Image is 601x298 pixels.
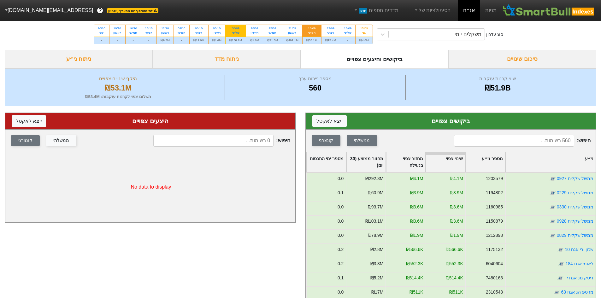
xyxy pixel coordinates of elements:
[190,37,208,44] div: ₪19.9M
[246,37,263,44] div: ₪1.8M
[126,37,141,44] div: -
[549,218,556,225] img: tase link
[312,116,590,126] div: ביקושים צפויים
[212,31,221,35] div: ראשון
[502,4,596,17] img: SmartBull
[306,31,317,35] div: חמישי
[426,152,465,172] div: Toggle SortBy
[12,116,289,126] div: היצעים צפויים
[286,26,298,31] div: 21/09
[449,289,463,295] div: ₪511K
[554,289,560,295] img: tase link
[307,152,346,172] div: Toggle SortBy
[486,246,503,253] div: 1175132
[565,261,593,266] a: לאומי אגח 184
[445,275,463,281] div: ₪514.4K
[359,8,367,14] span: חדש
[267,31,278,35] div: חמישי
[549,176,556,182] img: tase link
[113,26,121,31] div: 19/10
[450,204,463,210] div: ₪3.6M
[229,26,242,31] div: 30/09
[564,275,593,280] a: דיסק מנ אגח יד
[371,289,383,295] div: ₪17M
[312,115,347,127] button: ייצא לאקסל
[178,26,186,31] div: 09/10
[11,135,40,146] button: קונצרני
[486,232,503,239] div: 1212893
[549,232,556,239] img: tase link
[370,246,383,253] div: ₪2.8M
[356,37,372,44] div: ₪4.6M
[450,218,463,225] div: ₪3.6M
[94,37,109,44] div: -
[13,94,223,100] div: תשלום צפוי לקרנות עוקבות : ₪53.4M
[346,152,386,172] div: Toggle SortBy
[410,218,423,225] div: ₪3.6M
[174,37,189,44] div: -
[129,26,137,31] div: 16/10
[368,204,383,210] div: ₪93.7M
[344,26,351,31] div: 16/09
[557,233,593,238] a: ממשל שקלית 0829
[370,260,383,267] div: ₪3.3M
[5,50,153,68] div: ניתוח ני״ע
[325,31,336,35] div: רביעי
[319,137,333,144] div: קונצרני
[466,152,505,172] div: Toggle SortBy
[454,135,574,147] input: 560 רשומות...
[98,31,105,35] div: שני
[337,190,343,196] div: 0.1
[337,289,343,295] div: 0.0
[368,232,383,239] div: ₪78.9M
[406,275,423,281] div: ₪514.4K
[157,37,174,44] div: ₪9.3M
[145,31,153,35] div: רביעי
[337,275,343,281] div: 0.1
[301,50,449,68] div: ביקושים והיצעים צפויים
[368,190,383,196] div: ₪60.9M
[113,31,121,35] div: ראשון
[351,4,401,17] a: מדדים נוספיםחדש
[410,175,423,182] div: ₪4.1M
[193,31,204,35] div: רביעי
[454,135,591,147] span: חיפוש :
[386,152,425,172] div: Toggle SortBy
[153,50,301,68] div: ניתוח מדד
[98,26,105,31] div: 20/10
[359,31,368,35] div: שני
[549,204,556,210] img: tase link
[53,137,69,144] div: ממשלתי
[337,232,343,239] div: 0.0
[337,204,343,210] div: 0.0
[557,247,564,253] img: tase link
[286,31,298,35] div: ראשון
[557,176,593,181] a: ממשל שקלית 0927
[178,31,186,35] div: חמישי
[321,37,340,44] div: ₪15.4M
[282,37,302,44] div: ₪491.1M
[193,26,204,31] div: 08/10
[557,190,593,195] a: ממשל שקלית 0229
[337,260,343,267] div: 0.2
[337,246,343,253] div: 0.2
[410,204,423,210] div: ₪3.6M
[250,26,259,31] div: 28/09
[340,37,355,44] div: -
[407,75,588,82] div: שווי קרנות עוקבות
[145,26,153,31] div: 15/10
[410,289,423,295] div: ₪511K
[486,289,503,295] div: 2310548
[558,261,564,267] img: tase link
[98,6,102,15] span: ?
[411,4,453,17] a: הסימולציות שלי
[227,82,404,94] div: 560
[486,190,503,196] div: 1194802
[5,152,295,222] div: No data to display.
[303,37,321,44] div: ₪53.1M
[557,204,593,209] a: ממשל שקלית 0330
[365,175,383,182] div: ₪292.3M
[410,232,423,239] div: ₪1.9M
[455,31,481,38] div: משקלים יומי
[161,26,170,31] div: 12/10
